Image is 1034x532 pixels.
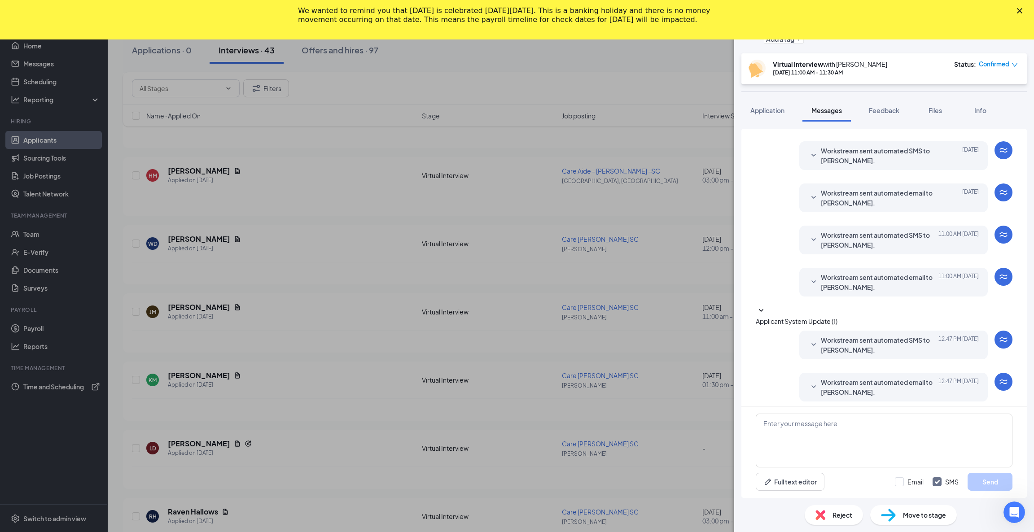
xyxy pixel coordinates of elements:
div: [DATE] 11:00 AM - 11:30 AM [773,69,887,76]
svg: WorkstreamLogo [998,376,1009,387]
span: Files [929,106,942,114]
span: [DATE] 12:47 PM [938,335,979,355]
span: Reject [832,510,852,520]
span: Workstream sent automated SMS to [PERSON_NAME]. [821,335,938,355]
svg: WorkstreamLogo [998,334,1009,345]
span: Feedback [869,106,899,114]
svg: SmallChevronDown [756,305,767,316]
span: Workstream sent automated SMS to [PERSON_NAME]. [821,146,938,166]
span: [DATE] 11:00 AM [938,272,979,292]
b: Virtual Interview [773,60,823,68]
div: Status : [954,60,976,69]
span: Workstream sent automated email to [PERSON_NAME]. [821,377,938,397]
span: Applicant System Update (1) [756,317,837,325]
svg: SmallChevronDown [808,235,819,245]
svg: SmallChevronDown [808,150,819,161]
span: Application [750,106,784,114]
span: Messages [811,106,842,114]
span: Confirmed [979,60,1009,69]
svg: WorkstreamLogo [998,145,1009,156]
svg: WorkstreamLogo [998,187,1009,198]
svg: SmallChevronDown [808,192,819,203]
button: SmallChevronDownApplicant System Update (1) [756,305,837,326]
svg: SmallChevronDown [808,277,819,288]
div: with [PERSON_NAME] [773,60,887,69]
svg: WorkstreamLogo [998,271,1009,282]
button: Full text editorPen [756,473,824,491]
span: [DATE] [962,188,979,208]
span: Workstream sent automated email to [PERSON_NAME]. [821,188,938,208]
span: [DATE] [962,146,979,166]
div: We wanted to remind you that [DATE] is celebrated [DATE][DATE]. This is a banking holiday and the... [298,6,722,24]
svg: WorkstreamLogo [998,229,1009,240]
iframe: Intercom live chat [1003,501,1025,523]
span: Move to stage [903,510,946,520]
span: Workstream sent automated email to [PERSON_NAME]. [821,272,938,292]
div: Close [1017,8,1026,13]
span: Workstream sent automated SMS to [PERSON_NAME]. [821,230,938,250]
svg: SmallChevronDown [808,340,819,350]
span: [DATE] 11:00 AM [938,230,979,250]
svg: SmallChevronDown [808,382,819,392]
span: [DATE] 12:47 PM [938,377,979,397]
button: Send [968,473,1012,491]
span: down [1012,62,1018,68]
svg: Pen [763,477,772,486]
span: Info [974,106,986,114]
